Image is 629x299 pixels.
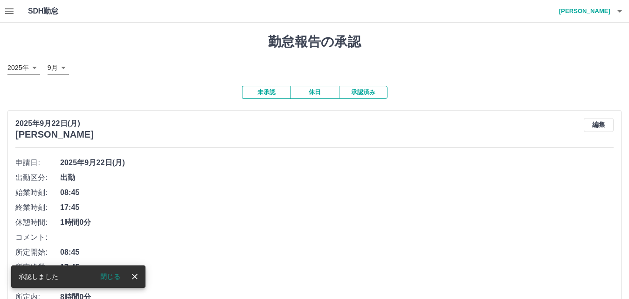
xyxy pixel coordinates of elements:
span: 出勤 [60,172,614,183]
button: close [128,270,142,284]
span: 申請日: [15,157,60,168]
span: 所定開始: [15,247,60,258]
div: 2025年 [7,61,40,75]
span: 終業時刻: [15,202,60,213]
span: 始業時刻: [15,187,60,198]
button: 承認済み [339,86,387,99]
button: 閉じる [93,270,128,284]
span: 所定終業: [15,262,60,273]
span: コメント: [15,232,60,243]
h3: [PERSON_NAME] [15,129,94,140]
div: 9月 [48,61,69,75]
span: 2025年9月22日(月) [60,157,614,168]
span: 01:00 [60,277,614,288]
p: 2025年9月22日(月) [15,118,94,129]
span: 08:45 [60,187,614,198]
span: 17:45 [60,262,614,273]
h1: 勤怠報告の承認 [7,34,622,50]
span: 休憩時間: [15,217,60,228]
button: 未承認 [242,86,290,99]
div: 承認しました [19,268,58,285]
span: 1時間0分 [60,217,614,228]
span: 08:45 [60,247,614,258]
span: 17:45 [60,202,614,213]
button: 休日 [290,86,339,99]
button: 編集 [584,118,614,132]
span: 出勤区分: [15,172,60,183]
